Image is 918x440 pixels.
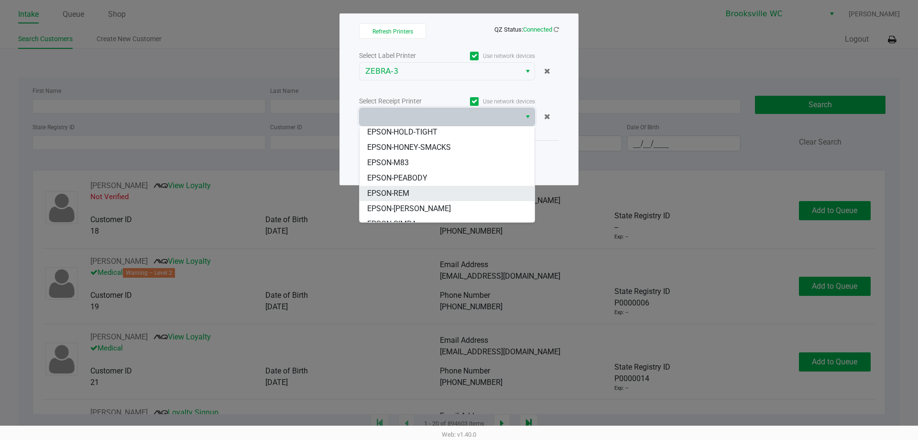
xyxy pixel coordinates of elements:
label: Use network devices [447,97,535,106]
span: EPSON-PEABODY [367,172,427,184]
span: EPSON-M83 [367,157,409,169]
span: QZ Status: [494,26,559,33]
span: EPSON-HOLD-TIGHT [367,126,437,138]
button: Refresh Printers [359,23,426,39]
span: Refresh Printers [372,28,413,35]
div: Select Label Printer [359,51,447,61]
button: Select [521,108,535,125]
span: EPSON-REM [367,188,409,199]
div: Select Receipt Printer [359,96,447,106]
span: EPSON-SIMBA [367,218,416,230]
button: Select [521,63,535,80]
span: Web: v1.40.0 [442,431,476,438]
span: EPSON-[PERSON_NAME] [367,203,451,214]
span: Connected [523,26,552,33]
span: ZEBRA-3 [365,66,515,77]
label: Use network devices [447,52,535,60]
span: EPSON-HONEY-SMACKS [367,142,451,153]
